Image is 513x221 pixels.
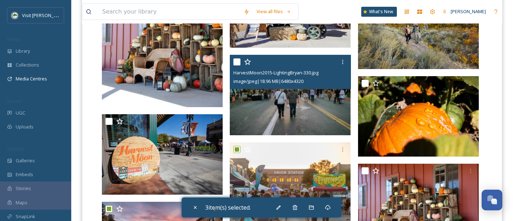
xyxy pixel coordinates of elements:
span: Galleries [16,157,35,164]
span: Maps [16,199,27,206]
a: [PERSON_NAME] [439,5,489,19]
span: UGC [16,110,25,116]
a: What's New [361,7,397,17]
span: COLLECT [7,99,22,104]
img: mcfarland-farms-10-24-00060.jpg [358,76,479,157]
img: Unknown.png [11,12,19,19]
span: Library [16,48,30,54]
button: Open Chat [482,190,502,210]
img: HarvestMoon2015-LightingBryan-330.jpg [230,55,351,135]
a: View all files [253,5,295,19]
span: 3 item(s) selected. [205,203,251,212]
span: SnapLink [16,213,35,220]
input: Search your library [99,4,240,20]
span: Visit [PERSON_NAME] [22,12,67,19]
img: 180922-harvest-moon-54.jpg [102,114,223,195]
span: Embeds [16,171,33,178]
span: HarvestMoon2015-LightingBryan-330.jpg [233,69,318,76]
span: Media Centres [16,75,47,82]
span: MEDIA [7,37,20,42]
span: [PERSON_NAME] [451,8,486,15]
span: Collections [16,62,39,68]
span: image/jpeg | 18.96 MB | 6480 x 4320 [233,78,304,84]
span: Stories [16,185,31,192]
span: WIDGETS [7,146,24,152]
span: Uploads [16,123,33,130]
